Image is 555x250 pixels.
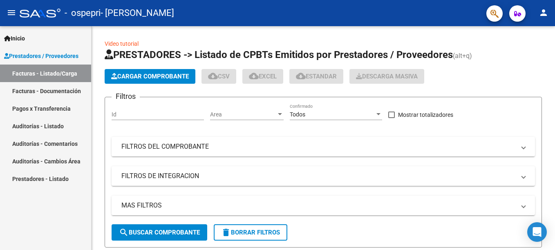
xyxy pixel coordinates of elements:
[121,172,515,181] mat-panel-title: FILTROS DE INTEGRACION
[398,110,453,120] span: Mostrar totalizadores
[101,4,174,22] span: - [PERSON_NAME]
[112,91,140,102] h3: Filtros
[539,8,548,18] mat-icon: person
[201,69,236,84] button: CSV
[453,52,472,60] span: (alt+q)
[221,228,231,237] mat-icon: delete
[121,201,515,210] mat-panel-title: MAS FILTROS
[112,137,535,156] mat-expansion-panel-header: FILTROS DEL COMPROBANTE
[221,229,280,236] span: Borrar Filtros
[4,51,78,60] span: Prestadores / Proveedores
[119,229,200,236] span: Buscar Comprobante
[7,8,16,18] mat-icon: menu
[65,4,101,22] span: - ospepri
[349,69,424,84] app-download-masive: Descarga masiva de comprobantes (adjuntos)
[112,166,535,186] mat-expansion-panel-header: FILTROS DE INTEGRACION
[349,69,424,84] button: Descarga Masiva
[121,142,515,151] mat-panel-title: FILTROS DEL COMPROBANTE
[296,71,306,81] mat-icon: cloud_download
[105,69,195,84] button: Cargar Comprobante
[249,71,259,81] mat-icon: cloud_download
[214,224,287,241] button: Borrar Filtros
[296,73,337,80] span: Estandar
[119,228,129,237] mat-icon: search
[4,34,25,43] span: Inicio
[249,73,277,80] span: EXCEL
[105,40,139,47] a: Video tutorial
[290,111,305,118] span: Todos
[111,73,189,80] span: Cargar Comprobante
[356,73,418,80] span: Descarga Masiva
[208,71,218,81] mat-icon: cloud_download
[105,49,453,60] span: PRESTADORES -> Listado de CPBTs Emitidos por Prestadores / Proveedores
[210,111,276,118] span: Area
[289,69,343,84] button: Estandar
[242,69,283,84] button: EXCEL
[527,222,547,242] div: Open Intercom Messenger
[112,224,207,241] button: Buscar Comprobante
[208,73,230,80] span: CSV
[112,196,535,215] mat-expansion-panel-header: MAS FILTROS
